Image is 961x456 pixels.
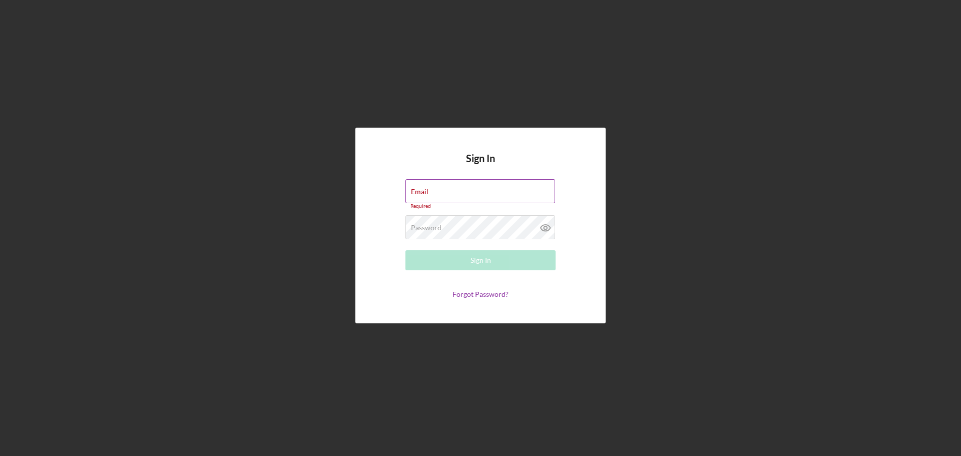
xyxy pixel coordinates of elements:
button: Sign In [405,250,556,270]
label: Email [411,188,428,196]
label: Password [411,224,441,232]
div: Sign In [470,250,491,270]
h4: Sign In [466,153,495,179]
div: Required [405,203,556,209]
a: Forgot Password? [452,290,509,298]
